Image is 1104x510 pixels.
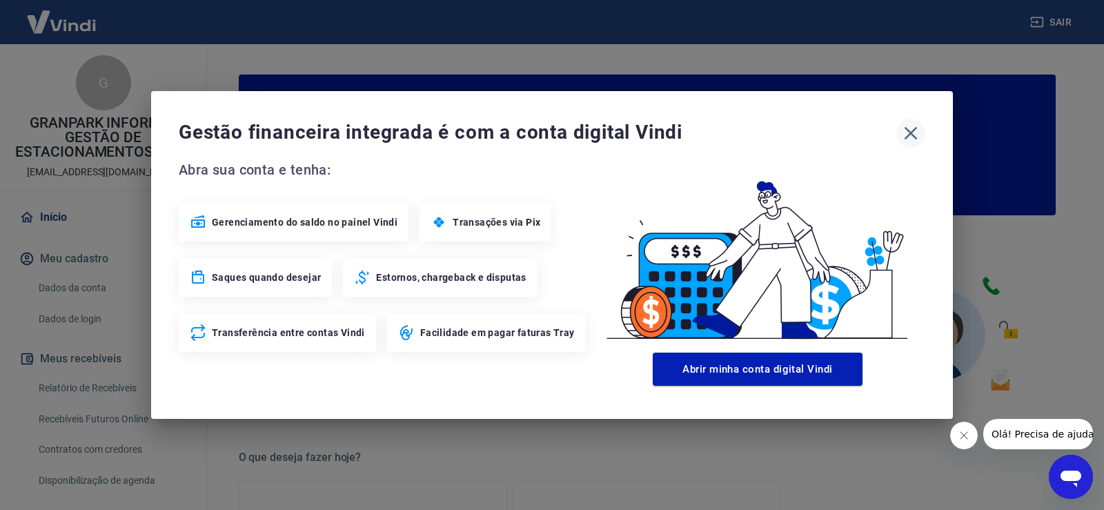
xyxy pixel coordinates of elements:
iframe: Mensagem da empresa [983,419,1093,449]
span: Estornos, chargeback e disputas [376,271,526,284]
img: Good Billing [590,159,925,347]
span: Gerenciamento do saldo no painel Vindi [212,215,397,229]
span: Transferência entre contas Vindi [212,326,365,340]
span: Olá! Precisa de ajuda? [8,10,116,21]
span: Transações via Pix [453,215,540,229]
button: Abrir minha conta digital Vindi [653,353,862,386]
span: Saques quando desejar [212,271,321,284]
span: Gestão financeira integrada é com a conta digital Vindi [179,119,896,146]
span: Facilidade em pagar faturas Tray [420,326,575,340]
span: Abra sua conta e tenha: [179,159,590,181]
iframe: Fechar mensagem [950,422,978,449]
iframe: Botão para abrir a janela de mensagens [1049,455,1093,499]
